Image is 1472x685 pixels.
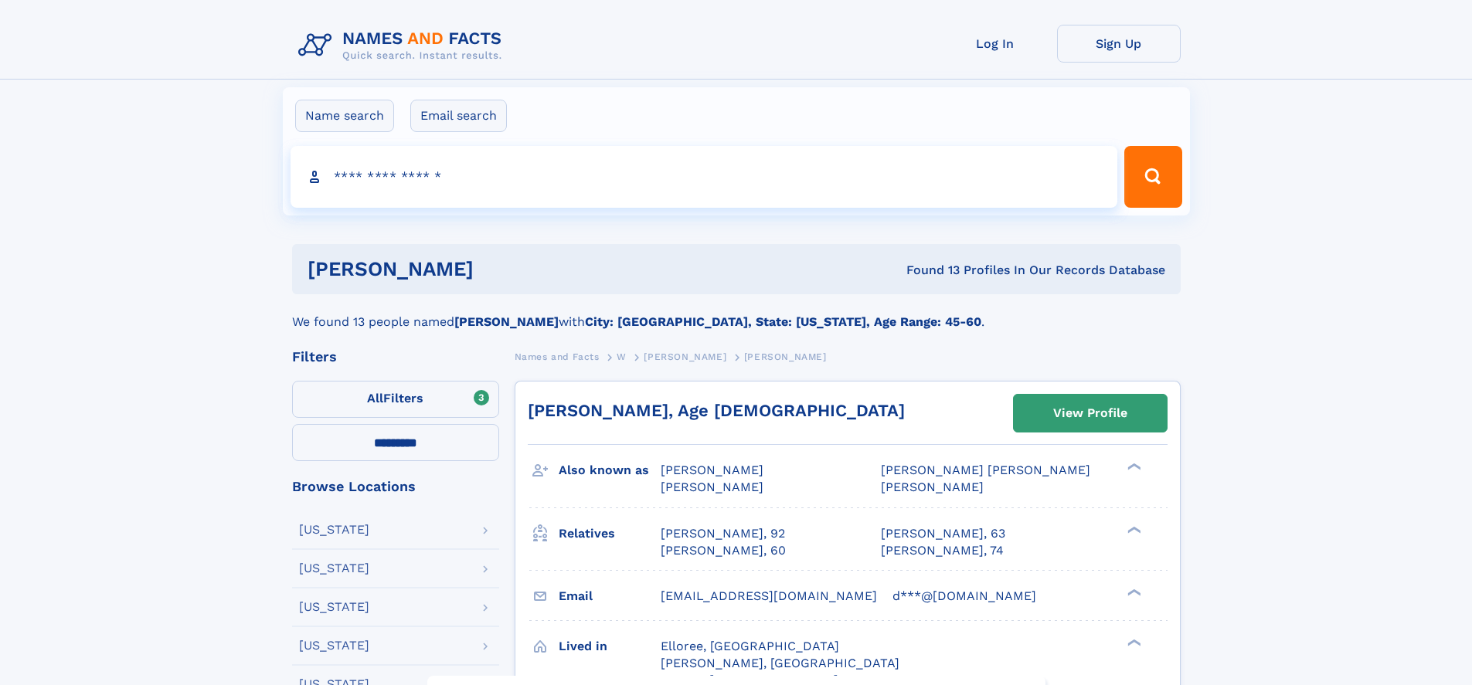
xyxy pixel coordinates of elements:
[292,294,1181,331] div: We found 13 people named with .
[308,259,690,279] h1: [PERSON_NAME]
[1053,395,1127,431] div: View Profile
[644,351,726,362] span: [PERSON_NAME]
[528,401,905,420] a: [PERSON_NAME], Age [DEMOGRAPHIC_DATA]
[299,639,369,652] div: [US_STATE]
[892,588,1036,603] span: d***@[DOMAIN_NAME]
[367,391,383,405] span: All
[661,588,877,603] span: [EMAIL_ADDRESS][DOMAIN_NAME]
[585,314,981,329] b: City: [GEOGRAPHIC_DATA], State: [US_STATE], Age Range: 45-60
[744,351,827,362] span: [PERSON_NAME]
[881,463,1090,477] span: [PERSON_NAME] [PERSON_NAME]
[299,562,369,575] div: [US_STATE]
[661,656,899,670] span: [PERSON_NAME], [GEOGRAPHIC_DATA]
[292,25,515,66] img: Logo Names and Facts
[559,633,661,660] h3: Lived in
[292,480,499,493] div: Browse Locations
[515,347,600,366] a: Names and Facts
[454,314,559,329] b: [PERSON_NAME]
[1124,587,1142,597] div: ❯
[690,262,1165,279] div: Found 13 Profiles In Our Records Database
[559,521,661,547] h3: Relatives
[295,100,394,132] label: Name search
[292,350,499,364] div: Filters
[617,351,627,362] span: W
[661,480,763,494] span: [PERSON_NAME]
[1124,146,1181,208] button: Search Button
[1124,462,1142,472] div: ❯
[1124,637,1142,647] div: ❯
[881,542,1004,559] a: [PERSON_NAME], 74
[881,480,984,494] span: [PERSON_NAME]
[661,525,785,542] a: [PERSON_NAME], 92
[661,463,763,477] span: [PERSON_NAME]
[291,146,1118,208] input: search input
[1014,395,1167,432] a: View Profile
[644,347,726,366] a: [PERSON_NAME]
[1124,524,1142,534] div: ❯
[661,639,839,653] span: Elloree, [GEOGRAPHIC_DATA]
[299,601,369,613] div: [US_STATE]
[661,542,786,559] a: [PERSON_NAME], 60
[559,583,661,609] h3: Email
[299,524,369,536] div: [US_STATE]
[617,347,627,366] a: W
[933,25,1057,63] a: Log In
[559,457,661,483] h3: Also known as
[410,100,507,132] label: Email search
[292,381,499,418] label: Filters
[1057,25,1181,63] a: Sign Up
[881,525,1005,542] a: [PERSON_NAME], 63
